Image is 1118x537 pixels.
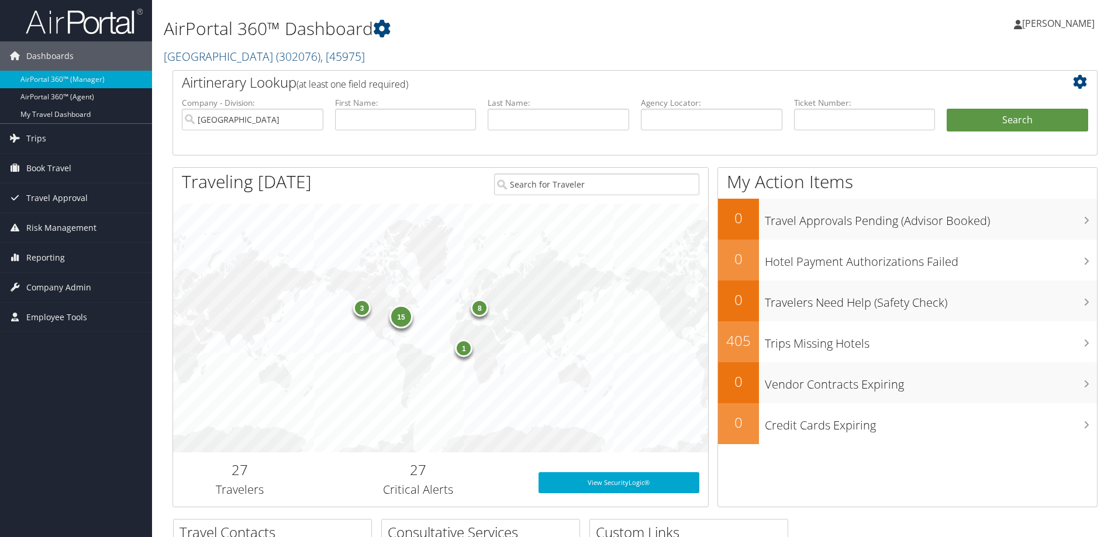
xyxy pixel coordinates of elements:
[26,243,65,272] span: Reporting
[335,97,477,109] label: First Name:
[718,413,759,432] h2: 0
[765,330,1097,352] h3: Trips Missing Hotels
[765,370,1097,393] h3: Vendor Contracts Expiring
[26,154,71,183] span: Book Travel
[718,321,1097,362] a: 405Trips Missing Hotels
[26,183,88,213] span: Travel Approval
[765,289,1097,311] h3: Travelers Need Help (Safety Check)
[539,472,699,493] a: View SecurityLogic®
[718,372,759,392] h2: 0
[182,481,298,498] h3: Travelers
[765,248,1097,270] h3: Hotel Payment Authorizations Failed
[718,249,759,269] h2: 0
[276,48,320,64] span: ( 302076 )
[794,97,936,109] label: Ticket Number:
[718,280,1097,321] a: 0Travelers Need Help (Safety Check)
[718,199,1097,240] a: 0Travel Approvals Pending (Advisor Booked)
[456,339,473,357] div: 1
[182,169,312,194] h1: Traveling [DATE]
[718,169,1097,194] h1: My Action Items
[1014,6,1106,41] a: [PERSON_NAME]
[26,213,96,242] span: Risk Management
[641,97,782,109] label: Agency Locator:
[182,97,323,109] label: Company - Division:
[26,8,143,35] img: airportal-logo.png
[353,299,371,317] div: 3
[494,174,699,195] input: Search for Traveler
[718,208,759,228] h2: 0
[182,72,1011,92] h2: Airtinerary Lookup
[718,362,1097,403] a: 0Vendor Contracts Expiring
[718,240,1097,280] a: 0Hotel Payment Authorizations Failed
[1022,17,1095,30] span: [PERSON_NAME]
[26,273,91,302] span: Company Admin
[389,305,413,328] div: 15
[765,207,1097,229] h3: Travel Approvals Pending (Advisor Booked)
[718,290,759,310] h2: 0
[471,299,489,317] div: 8
[947,109,1088,132] button: Search
[26,124,46,153] span: Trips
[26,41,74,71] span: Dashboards
[718,403,1097,444] a: 0Credit Cards Expiring
[182,460,298,480] h2: 27
[164,48,365,64] a: [GEOGRAPHIC_DATA]
[488,97,629,109] label: Last Name:
[164,16,792,41] h1: AirPortal 360™ Dashboard
[316,481,521,498] h3: Critical Alerts
[316,460,521,480] h2: 27
[718,331,759,351] h2: 405
[765,411,1097,434] h3: Credit Cards Expiring
[296,78,408,91] span: (at least one field required)
[320,48,365,64] span: , [ 45975 ]
[26,303,87,332] span: Employee Tools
